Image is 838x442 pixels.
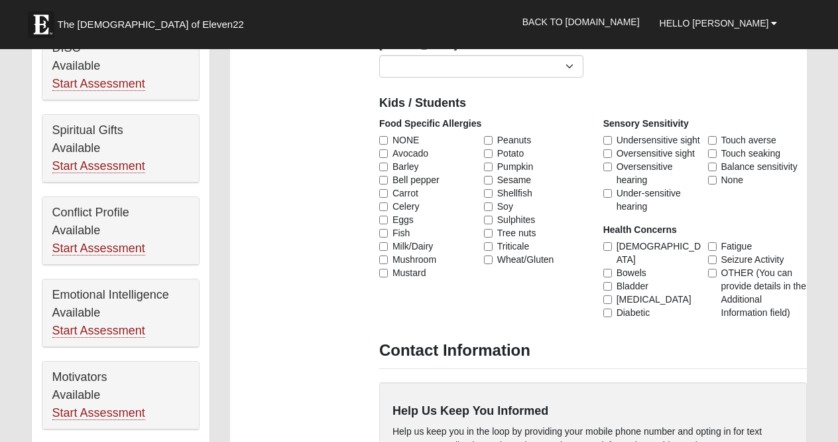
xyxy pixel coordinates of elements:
span: [DEMOGRAPHIC_DATA] [617,240,703,266]
input: Sulphites [484,216,493,224]
a: Start Assessment [52,242,145,256]
input: Barley [379,163,388,171]
span: Bladder [617,279,648,293]
input: Milk/Dairy [379,242,388,251]
span: None [721,173,743,186]
h4: Kids / Students [379,96,807,111]
label: Sensory Sensitivity [603,117,689,130]
img: Eleven22 logo [28,11,54,38]
div: Conflict Profile Available [42,197,199,265]
span: Tree nuts [497,226,536,240]
input: Pumpkin [484,163,493,171]
span: Balance sensitivity [721,160,798,173]
span: OTHER (You can provide details in the Additional Information field) [721,266,808,319]
span: Under-sensitive hearing [617,186,703,213]
input: Soy [484,202,493,211]
input: Oversensitive hearing [603,163,612,171]
label: Health Concerns [603,223,677,236]
input: Wheat/Gluten [484,256,493,264]
span: Carrot [392,186,418,200]
span: Mushroom [392,253,436,266]
input: Balance sensitivity [708,163,717,171]
span: Sulphites [497,213,536,226]
span: Seizure Activity [721,253,784,266]
span: [MEDICAL_DATA] [617,293,691,306]
input: Bowels [603,269,612,277]
a: The [DEMOGRAPHIC_DATA] of Eleven22 [21,5,286,38]
input: Tree nuts [484,229,493,238]
span: Touch seaking [721,147,781,160]
span: Bell pepper [392,173,440,186]
input: Carrot [379,189,388,198]
input: Bell pepper [379,176,388,184]
span: Touch averse [721,133,776,147]
input: Fatigue [708,242,717,251]
a: Back to [DOMAIN_NAME] [512,5,650,38]
span: Soy [497,200,513,213]
span: Fish [392,226,410,240]
span: NONE [392,133,419,147]
span: Triticale [497,240,530,253]
input: [MEDICAL_DATA] [603,295,612,304]
input: Touch averse [708,136,717,145]
input: Sesame [484,176,493,184]
input: Avocado [379,149,388,158]
div: Emotional Intelligence Available [42,279,199,347]
input: None [708,176,717,184]
a: Start Assessment [52,406,145,420]
input: Diabetic [603,309,612,317]
span: Fatigue [721,240,752,253]
input: Fish [379,229,388,238]
span: Avocado [392,147,428,160]
div: Motivators Available [42,362,199,429]
h4: Help Us Keep You Informed [392,404,794,419]
input: Eggs [379,216,388,224]
span: Pumpkin [497,160,533,173]
span: Eggs [392,213,414,226]
input: Bladder [603,282,612,291]
div: Spiritual Gifts Available [42,115,199,183]
span: The [DEMOGRAPHIC_DATA] of Eleven22 [58,18,244,31]
input: Mushroom [379,256,388,264]
a: Hello [PERSON_NAME] [650,7,788,40]
label: Food Specific Allergies [379,117,481,130]
a: Start Assessment [52,159,145,173]
span: Hello [PERSON_NAME] [660,18,769,29]
input: NONE [379,136,388,145]
span: Wheat/Gluten [497,253,554,266]
div: DISC Available [42,33,199,100]
input: Triticale [484,242,493,251]
input: [DEMOGRAPHIC_DATA] [603,242,612,251]
span: Peanuts [497,133,531,147]
span: Celery [392,200,419,213]
span: Barley [392,160,419,173]
span: Sesame [497,173,531,186]
input: Peanuts [484,136,493,145]
a: Start Assessment [52,77,145,91]
input: Undersensitive sight [603,136,612,145]
span: Shellfish [497,186,532,200]
input: Potato [484,149,493,158]
input: OTHER (You can provide details in the Additional Information field) [708,269,717,277]
input: Mustard [379,269,388,277]
h3: Contact Information [379,341,807,360]
span: Oversensitive sight [617,147,695,160]
input: Under-sensitive hearing [603,189,612,198]
input: Touch seaking [708,149,717,158]
span: Mustard [392,266,426,279]
span: Potato [497,147,524,160]
input: Seizure Activity [708,256,717,264]
span: Oversensitive hearing [617,160,703,186]
span: Bowels [617,266,646,279]
input: Shellfish [484,189,493,198]
span: Diabetic [617,306,650,319]
input: Oversensitive sight [603,149,612,158]
a: Start Assessment [52,324,145,338]
span: Milk/Dairy [392,240,433,253]
span: Undersensitive sight [617,133,700,147]
input: Celery [379,202,388,211]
